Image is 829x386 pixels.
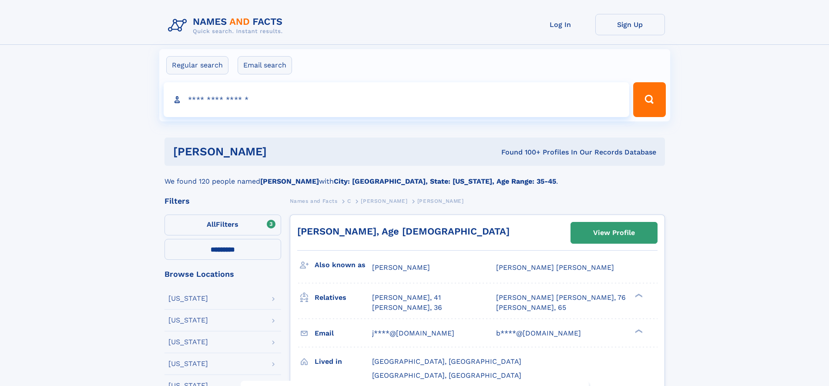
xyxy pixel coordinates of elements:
[633,328,643,334] div: ❯
[164,82,630,117] input: search input
[633,293,643,299] div: ❯
[164,270,281,278] div: Browse Locations
[417,198,464,204] span: [PERSON_NAME]
[372,263,430,272] span: [PERSON_NAME]
[361,195,407,206] a: [PERSON_NAME]
[595,14,665,35] a: Sign Up
[372,293,441,302] a: [PERSON_NAME], 41
[166,56,228,74] label: Regular search
[315,290,372,305] h3: Relatives
[260,177,319,185] b: [PERSON_NAME]
[496,293,626,302] a: [PERSON_NAME] [PERSON_NAME], 76
[297,226,510,237] a: [PERSON_NAME], Age [DEMOGRAPHIC_DATA]
[496,303,566,312] a: [PERSON_NAME], 65
[372,371,521,379] span: [GEOGRAPHIC_DATA], [GEOGRAPHIC_DATA]
[315,258,372,272] h3: Also known as
[168,360,208,367] div: [US_STATE]
[347,195,351,206] a: C
[496,263,614,272] span: [PERSON_NAME] [PERSON_NAME]
[526,14,595,35] a: Log In
[164,197,281,205] div: Filters
[168,317,208,324] div: [US_STATE]
[334,177,556,185] b: City: [GEOGRAPHIC_DATA], State: [US_STATE], Age Range: 35-45
[315,326,372,341] h3: Email
[571,222,657,243] a: View Profile
[290,195,338,206] a: Names and Facts
[207,220,216,228] span: All
[361,198,407,204] span: [PERSON_NAME]
[633,82,665,117] button: Search Button
[164,14,290,37] img: Logo Names and Facts
[238,56,292,74] label: Email search
[168,295,208,302] div: [US_STATE]
[372,303,442,312] a: [PERSON_NAME], 36
[164,166,665,187] div: We found 120 people named with .
[347,198,351,204] span: C
[315,354,372,369] h3: Lived in
[173,146,384,157] h1: [PERSON_NAME]
[164,215,281,235] label: Filters
[168,339,208,346] div: [US_STATE]
[384,148,656,157] div: Found 100+ Profiles In Our Records Database
[593,223,635,243] div: View Profile
[372,357,521,366] span: [GEOGRAPHIC_DATA], [GEOGRAPHIC_DATA]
